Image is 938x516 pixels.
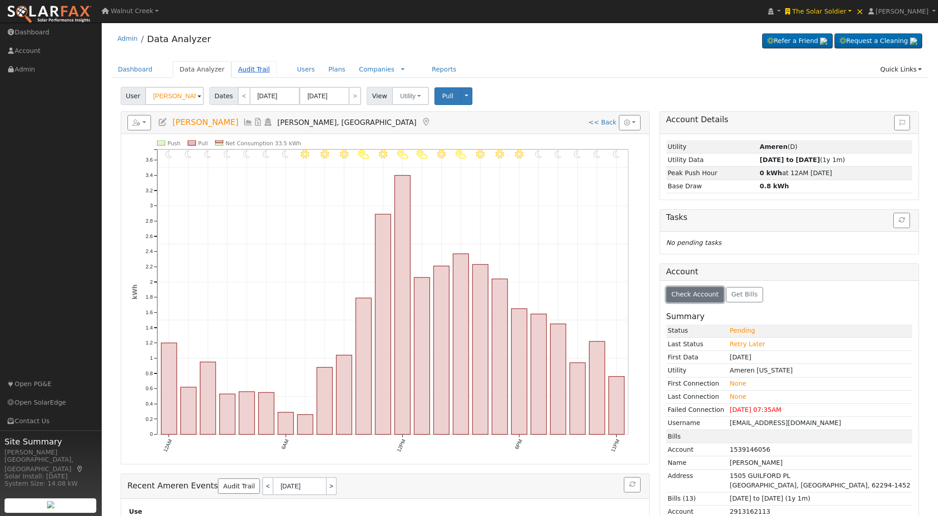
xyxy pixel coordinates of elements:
[317,368,332,435] rect: onclick=""
[180,387,196,435] rect: onclick=""
[121,87,146,105] span: User
[425,61,463,78] a: Reports
[666,456,728,469] td: Name
[146,401,153,406] text: 0.4
[514,439,523,450] text: 6PM
[290,61,322,78] a: Users
[375,215,391,435] rect: onclick=""
[589,119,617,126] a: << Back
[47,501,54,508] img: retrieve
[146,386,153,392] text: 0.6
[146,310,153,315] text: 1.6
[666,115,913,124] h5: Account Details
[146,325,153,330] text: 1.4
[367,87,392,105] span: View
[421,118,431,127] a: Map
[856,6,864,17] span: ×
[873,61,929,78] a: Quick Links
[301,150,309,158] i: 7AM - Clear
[760,156,845,163] span: (1y 1m)
[231,61,277,78] a: Audit Trail
[570,363,585,435] rect: onclick=""
[173,61,231,78] a: Data Analyzer
[610,439,621,453] text: 11PM
[792,8,846,15] span: The Solar Soldier
[150,355,152,361] text: 1
[336,355,352,435] rect: onclick=""
[434,266,449,435] rect: onclick=""
[666,213,913,222] h5: Tasks
[551,324,566,435] rect: onclick=""
[280,439,290,450] text: 6AM
[204,150,211,158] i: 2AM - Clear
[127,477,643,495] h5: Recent Ameren Events
[165,150,172,158] i: 12AM - Clear
[239,392,255,435] rect: onclick=""
[666,287,724,302] button: Check Account
[198,140,208,147] text: Pull
[760,169,782,177] strong: 0 kWh
[146,172,153,178] text: 3.4
[762,33,833,49] a: Refer a Friend
[185,150,192,158] i: 1AM - Clear
[434,87,461,105] button: Pull
[728,469,912,492] td: 1505 GUILFORD PL [GEOGRAPHIC_DATA], [GEOGRAPHIC_DATA], 62294-1452
[416,150,428,158] i: 1PM - PartlyCloudy
[327,477,337,495] a: >
[609,377,624,435] rect: onclick=""
[666,325,728,338] td: Status
[666,377,728,390] td: First Connection
[145,87,204,105] input: Select a User
[146,158,153,163] text: 3.6
[132,285,138,300] text: kWh
[396,439,406,453] text: 12PM
[671,291,719,298] span: Check Account
[392,87,429,105] button: Utility
[834,33,922,49] a: Request a Cleaning
[726,287,763,302] button: Get Bills
[666,390,728,403] td: Last Connection
[876,8,929,15] span: [PERSON_NAME]
[492,279,507,435] rect: onclick=""
[349,87,361,105] a: >
[253,118,263,127] a: Bills
[787,143,797,150] span: Deck
[574,150,581,158] i: 9PM - MostlyClear
[758,167,912,180] td: at 12AM [DATE]
[666,492,728,505] td: Bills (13)
[278,412,293,435] rect: onclick=""
[455,150,467,158] i: 3PM - PartlyCloudy
[5,435,97,448] span: Site Summary
[728,492,912,505] td: [DATE] to [DATE] (1y 1m)
[118,35,138,42] a: Admin
[167,140,180,147] text: Push
[111,61,160,78] a: Dashboard
[340,150,349,158] i: 9AM - MostlyClear
[146,264,153,269] text: 2.2
[728,456,912,469] td: [PERSON_NAME]
[820,38,827,45] img: retrieve
[146,340,153,346] text: 1.2
[220,394,235,435] rect: onclick=""
[146,295,153,300] text: 1.8
[278,118,417,127] span: [PERSON_NAME], [GEOGRAPHIC_DATA]
[666,351,728,364] td: First Data
[666,140,758,153] td: Utility
[161,343,176,435] rect: onclick=""
[7,5,92,24] img: SolarFax
[297,415,313,435] rect: onclick=""
[262,477,272,495] a: <
[111,7,153,14] span: Walnut Creek
[728,443,912,456] td: 1539146056
[358,150,369,158] i: 10AM - PartlyCloudy
[146,234,153,239] text: 2.6
[320,150,329,158] i: 8AM - Clear
[243,118,253,127] a: Multi-Series Graph
[666,443,728,456] td: Account
[666,416,728,430] td: Username
[147,33,211,44] a: Data Analyzer
[5,448,97,457] div: [PERSON_NAME]
[322,61,352,78] a: Plans
[150,203,152,209] text: 3
[728,416,912,430] td: [EMAIL_ADDRESS][DOMAIN_NAME]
